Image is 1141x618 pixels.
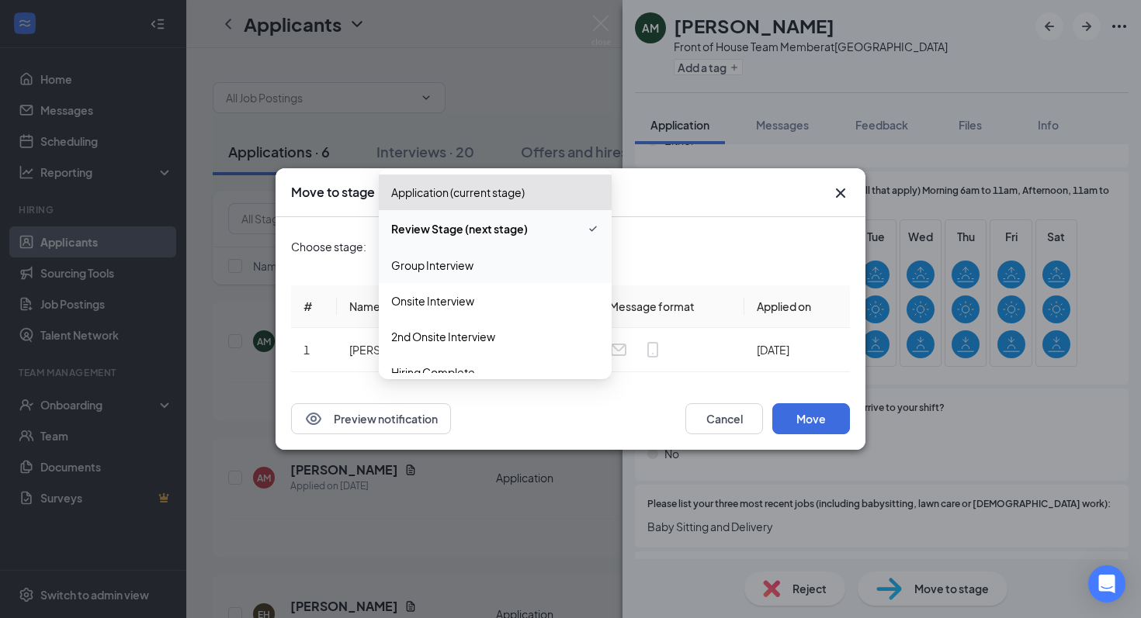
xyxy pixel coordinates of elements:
[391,257,473,274] span: Group Interview
[831,184,850,202] button: Close
[391,328,495,345] span: 2nd Onsite Interview
[291,285,337,328] th: #
[685,403,763,434] button: Cancel
[744,328,850,372] td: [DATE]
[304,409,323,428] svg: Eye
[744,285,850,328] th: Applied on
[831,184,850,202] svg: Cross
[291,238,366,255] span: Choose stage:
[597,285,744,328] th: Message format
[772,403,850,434] button: Move
[587,219,599,238] svg: Checkmark
[391,292,474,309] span: Onsite Interview
[291,403,451,434] button: EyePreview notification
[337,328,488,372] td: [PERSON_NAME]
[609,340,628,359] svg: Email
[337,285,488,328] th: Name
[291,184,375,201] h3: Move to stage
[391,364,475,381] span: Hiring Complete
[303,343,310,357] span: 1
[391,184,525,201] span: Application (current stage)
[643,340,662,359] svg: MobileSms
[1088,565,1125,602] div: Open Intercom Messenger
[391,220,528,237] span: Review Stage (next stage)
